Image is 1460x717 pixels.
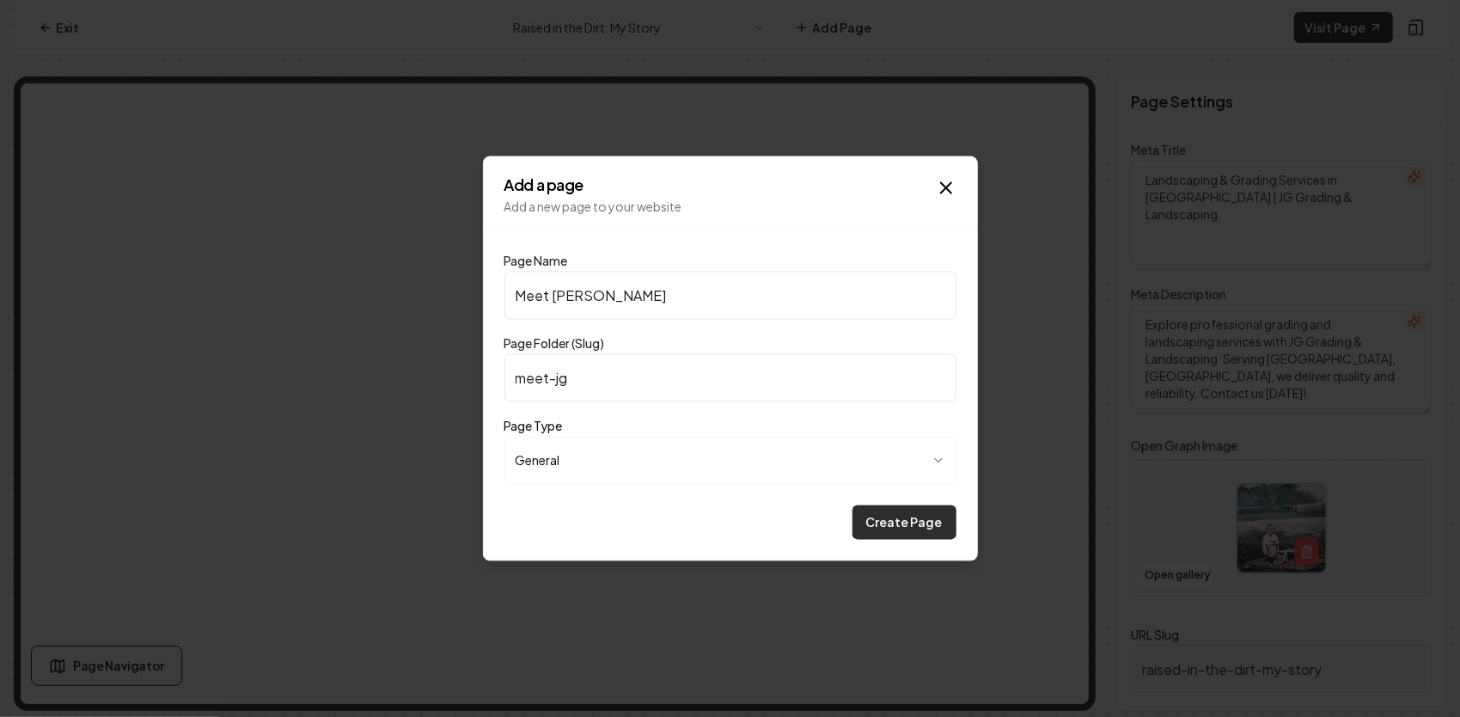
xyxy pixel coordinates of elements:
button: Create Page [852,506,956,540]
label: Page Name [504,254,568,269]
label: Page Folder (Slug) [504,336,605,352]
input: My New Page [504,272,956,320]
label: Page Type [504,419,563,434]
input: example.com/my-new-page [504,354,956,402]
p: Add a new page to your website [504,199,956,216]
h2: Add a page [504,178,956,193]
